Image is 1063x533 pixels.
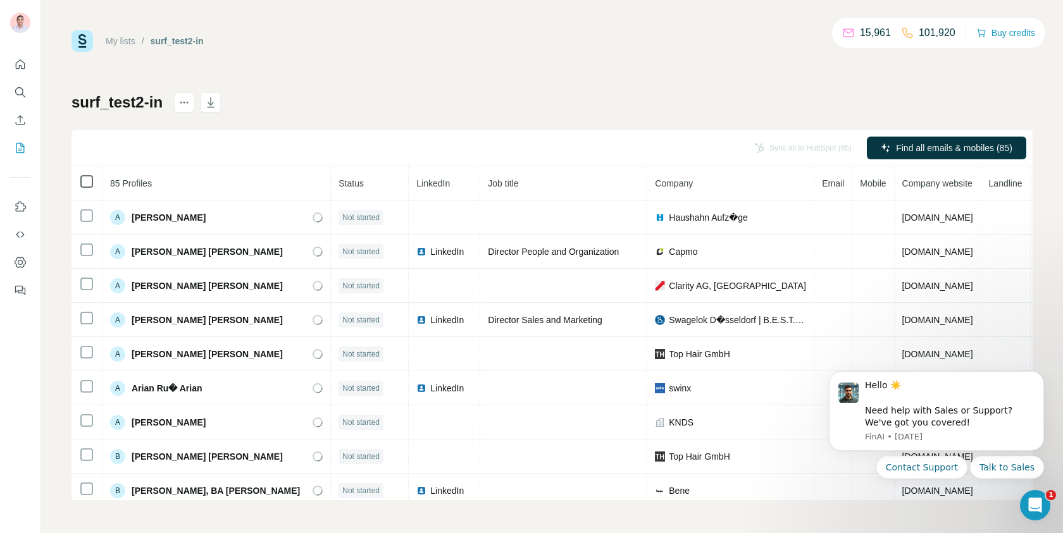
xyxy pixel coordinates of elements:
span: Job title [488,178,518,188]
span: Email [822,178,844,188]
button: Dashboard [10,251,30,274]
p: 101,920 [919,25,955,40]
span: Not started [342,246,380,257]
img: LinkedIn logo [416,315,426,325]
span: Company website [902,178,973,188]
img: company-logo [655,212,665,223]
img: company-logo [655,315,665,325]
div: A [110,381,125,396]
span: [PERSON_NAME] [132,211,206,224]
span: Not started [342,485,380,496]
span: Haushahn Aufz�ge [669,211,748,224]
div: A [110,210,125,225]
span: Clarity AG, [GEOGRAPHIC_DATA] [669,279,806,292]
span: 1 [1046,490,1056,500]
span: LinkedIn [416,178,450,188]
span: Company [655,178,693,188]
div: A [110,346,125,362]
span: Mobile [860,178,886,188]
span: Bene [669,484,690,497]
span: [DOMAIN_NAME] [902,212,973,223]
span: Capmo [669,245,697,258]
iframe: Intercom live chat [1020,490,1050,520]
button: Use Surfe on LinkedIn [10,195,30,218]
span: [PERSON_NAME], BA [PERSON_NAME] [132,484,300,497]
span: [DOMAIN_NAME] [902,315,973,325]
button: My lists [10,137,30,159]
span: [PERSON_NAME] [PERSON_NAME] [132,450,283,463]
span: Not started [342,348,380,360]
button: Find all emails & mobiles (85) [867,137,1026,159]
span: [DOMAIN_NAME] [902,486,973,496]
div: A [110,244,125,259]
span: swinx [669,382,691,395]
div: surf_test2-in [151,35,204,47]
img: Avatar [10,13,30,33]
span: Top Hair GmbH [669,450,730,463]
div: A [110,415,125,430]
button: Enrich CSV [10,109,30,132]
button: actions [174,92,194,113]
span: Not started [342,314,380,326]
span: [PERSON_NAME] [PERSON_NAME] [132,245,283,258]
img: LinkedIn logo [416,486,426,496]
span: [DOMAIN_NAME] [902,247,973,257]
span: Not started [342,212,380,223]
span: Not started [342,280,380,291]
span: Director Sales and Marketing [488,315,602,325]
button: Search [10,81,30,104]
span: Not started [342,451,380,462]
span: [PERSON_NAME] [PERSON_NAME] [132,348,283,360]
img: company-logo [655,281,665,291]
img: Surfe Logo [71,30,93,52]
span: Not started [342,417,380,428]
button: Quick start [10,53,30,76]
span: LinkedIn [430,245,464,258]
span: [PERSON_NAME] [PERSON_NAME] [132,279,283,292]
img: company-logo [655,383,665,393]
img: LinkedIn logo [416,383,426,393]
img: company-logo [655,451,665,462]
iframe: Intercom notifications message [810,361,1063,486]
img: company-logo [655,247,665,257]
button: Use Surfe API [10,223,30,246]
span: Swagelok D�sseldorf | B.E.S.T. Fluidsysteme GmbH [669,314,806,326]
div: A [110,312,125,328]
h1: surf_test2-in [71,92,163,113]
button: Buy credits [976,24,1035,42]
span: [PERSON_NAME] [132,416,206,429]
img: company-logo [655,349,665,359]
span: LinkedIn [430,484,464,497]
span: [DOMAIN_NAME] [902,349,973,359]
span: [PERSON_NAME] [PERSON_NAME] [132,314,283,326]
span: Top Hair GmbH [669,348,730,360]
span: [DOMAIN_NAME] [902,281,973,291]
span: LinkedIn [430,314,464,326]
div: B [110,449,125,464]
span: LinkedIn [430,382,464,395]
button: Feedback [10,279,30,302]
li: / [142,35,144,47]
span: KNDS [669,416,693,429]
span: 85 Profiles [110,178,152,188]
div: B [110,483,125,498]
img: company-logo [655,486,665,496]
span: Director People and Organization [488,247,619,257]
span: Arian Ru� Arian [132,382,202,395]
span: Status [339,178,364,188]
span: Find all emails & mobiles (85) [896,142,1012,154]
img: LinkedIn logo [416,247,426,257]
a: My lists [106,36,135,46]
p: 15,961 [860,25,891,40]
span: Not started [342,383,380,394]
span: Landline [989,178,1023,188]
div: A [110,278,125,293]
